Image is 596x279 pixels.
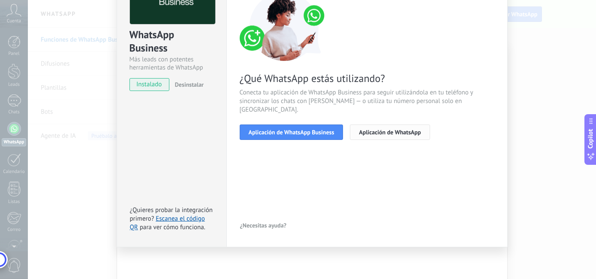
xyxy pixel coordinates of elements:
span: ¿Necesitas ayuda? [240,222,287,228]
button: Aplicación de WhatsApp [350,124,430,140]
button: Aplicación de WhatsApp Business [240,124,343,140]
span: Copilot [587,129,595,149]
button: Desinstalar [172,78,204,91]
span: instalado [130,78,169,91]
div: Más leads con potentes herramientas de WhatsApp [129,55,214,72]
span: Conecta tu aplicación de WhatsApp Business para seguir utilizándola en tu teléfono y sincronizar ... [240,88,494,114]
span: ¿Qué WhatsApp estás utilizando? [240,72,494,85]
a: Escanea el código QR [130,215,205,231]
span: para ver cómo funciona. [140,223,205,231]
span: ¿Quieres probar la integración primero? [130,206,213,223]
button: ¿Necesitas ayuda? [240,219,287,232]
div: WhatsApp Business [129,28,214,55]
span: Aplicación de WhatsApp Business [249,129,334,135]
span: Desinstalar [175,81,204,88]
span: Aplicación de WhatsApp [359,129,421,135]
